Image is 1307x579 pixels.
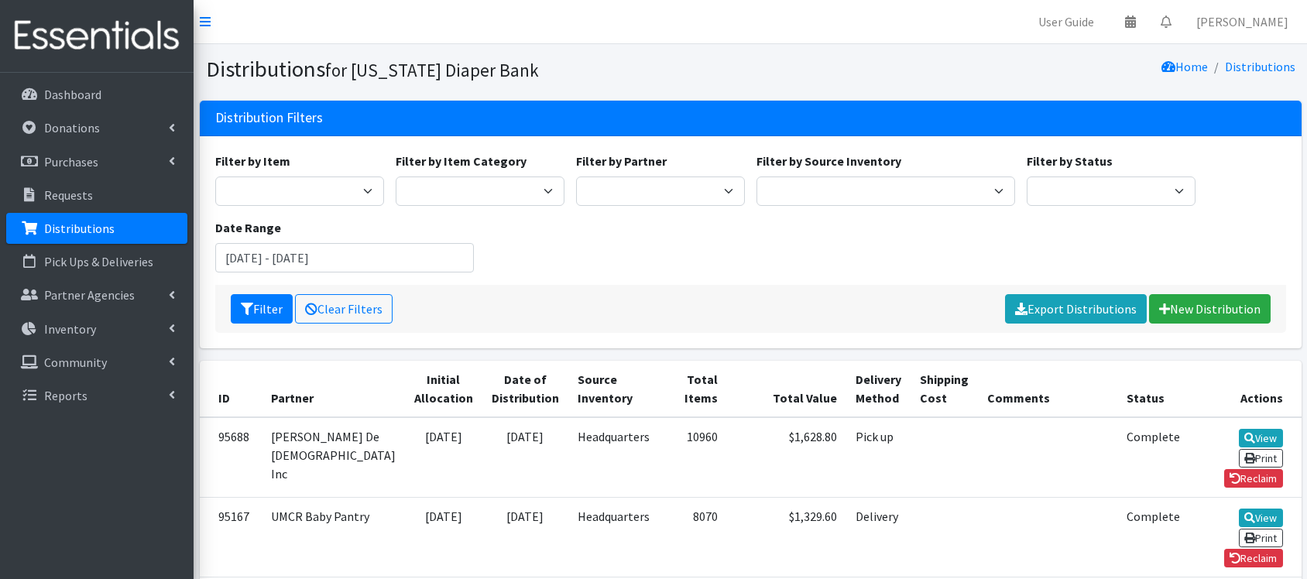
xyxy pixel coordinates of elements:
[231,294,293,324] button: Filter
[1117,417,1189,498] td: Complete
[405,361,482,417] th: Initial Allocation
[215,110,323,126] h3: Distribution Filters
[295,294,393,324] a: Clear Filters
[911,361,978,417] th: Shipping Cost
[568,361,659,417] th: Source Inventory
[6,213,187,244] a: Distributions
[6,112,187,143] a: Donations
[1026,6,1106,37] a: User Guide
[727,417,846,498] td: $1,628.80
[6,313,187,344] a: Inventory
[206,56,745,83] h1: Distributions
[44,221,115,236] p: Distributions
[6,246,187,277] a: Pick Ups & Deliveries
[1027,152,1113,170] label: Filter by Status
[6,380,187,411] a: Reports
[1239,449,1283,468] a: Print
[6,279,187,310] a: Partner Agencies
[262,497,405,577] td: UMCR Baby Pantry
[1189,361,1302,417] th: Actions
[568,417,659,498] td: Headquarters
[482,361,568,417] th: Date of Distribution
[756,152,901,170] label: Filter by Source Inventory
[1225,59,1295,74] a: Distributions
[262,361,405,417] th: Partner
[6,146,187,177] a: Purchases
[6,10,187,62] img: HumanEssentials
[44,287,135,303] p: Partner Agencies
[405,417,482,498] td: [DATE]
[1117,361,1189,417] th: Status
[1149,294,1271,324] a: New Distribution
[44,87,101,102] p: Dashboard
[215,218,281,237] label: Date Range
[1239,509,1283,527] a: View
[44,187,93,203] p: Requests
[262,417,405,498] td: [PERSON_NAME] De [DEMOGRAPHIC_DATA] Inc
[659,417,727,498] td: 10960
[6,347,187,378] a: Community
[6,180,187,211] a: Requests
[215,152,290,170] label: Filter by Item
[1224,549,1283,567] a: Reclaim
[482,417,568,498] td: [DATE]
[44,254,153,269] p: Pick Ups & Deliveries
[44,154,98,170] p: Purchases
[200,417,262,498] td: 95688
[1239,429,1283,447] a: View
[1005,294,1147,324] a: Export Distributions
[1184,6,1301,37] a: [PERSON_NAME]
[568,497,659,577] td: Headquarters
[727,361,846,417] th: Total Value
[44,120,100,135] p: Donations
[325,59,539,81] small: for [US_STATE] Diaper Bank
[1117,497,1189,577] td: Complete
[1224,469,1283,488] a: Reclaim
[44,321,96,337] p: Inventory
[6,79,187,110] a: Dashboard
[200,361,262,417] th: ID
[1239,529,1283,547] a: Print
[978,361,1117,417] th: Comments
[1161,59,1208,74] a: Home
[846,417,911,498] td: Pick up
[44,388,87,403] p: Reports
[396,152,527,170] label: Filter by Item Category
[482,497,568,577] td: [DATE]
[846,361,911,417] th: Delivery Method
[44,355,107,370] p: Community
[215,243,475,272] input: January 1, 2011 - December 31, 2011
[405,497,482,577] td: [DATE]
[846,497,911,577] td: Delivery
[200,497,262,577] td: 95167
[727,497,846,577] td: $1,329.60
[576,152,667,170] label: Filter by Partner
[659,361,727,417] th: Total Items
[659,497,727,577] td: 8070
